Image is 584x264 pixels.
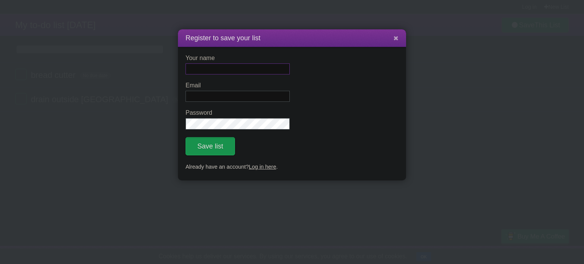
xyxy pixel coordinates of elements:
button: Save list [186,137,235,155]
a: Log in here [249,164,276,170]
label: Password [186,109,290,116]
p: Already have an account? . [186,163,398,171]
h1: Register to save your list [186,33,398,43]
label: Email [186,82,290,89]
label: Your name [186,55,290,62]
